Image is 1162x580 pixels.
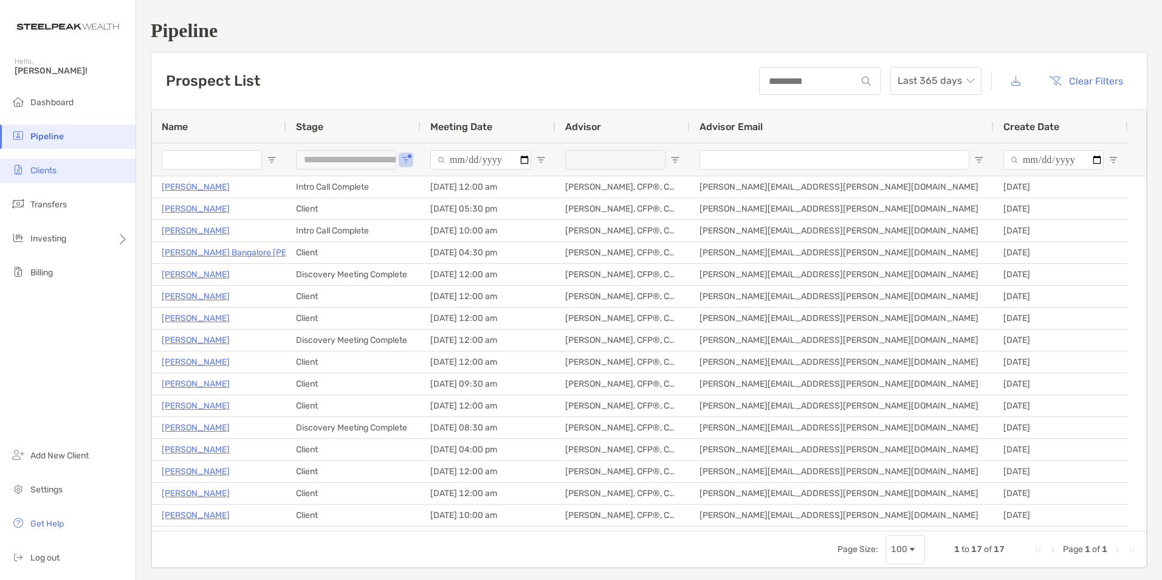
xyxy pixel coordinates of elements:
span: Clients [30,165,57,176]
button: Clear Filters [1040,67,1132,94]
div: [DATE] 12:00 am [421,483,555,504]
img: transfers icon [11,196,26,211]
div: [PERSON_NAME][EMAIL_ADDRESS][PERSON_NAME][DOMAIN_NAME] [690,308,994,329]
span: Log out [30,553,60,563]
p: [PERSON_NAME] [162,420,230,435]
a: [PERSON_NAME] [162,530,230,545]
img: get-help icon [11,516,26,530]
img: settings icon [11,482,26,496]
div: Client [286,439,421,460]
div: [PERSON_NAME], CFP®, CDFA® [555,330,690,351]
div: [PERSON_NAME], CFP®, CDFA® [555,220,690,241]
div: [PERSON_NAME], CFP®, CDFA® [555,526,690,548]
img: add_new_client icon [11,447,26,462]
span: 1 [1085,544,1090,554]
span: [PERSON_NAME]! [15,66,128,76]
div: [DATE] 12:00 am [421,264,555,285]
p: [PERSON_NAME] [162,267,230,282]
div: [DATE] 12:00 am [421,461,555,482]
a: [PERSON_NAME] [162,442,230,457]
div: [PERSON_NAME], CFP®, CDFA® [555,351,690,373]
a: [PERSON_NAME] [162,223,230,238]
div: [PERSON_NAME][EMAIL_ADDRESS][PERSON_NAME][DOMAIN_NAME] [690,461,994,482]
div: [PERSON_NAME][EMAIL_ADDRESS][PERSON_NAME][DOMAIN_NAME] [690,505,994,526]
div: [PERSON_NAME][EMAIL_ADDRESS][PERSON_NAME][DOMAIN_NAME] [690,395,994,416]
div: [DATE] 08:30 am [421,417,555,438]
a: [PERSON_NAME] [162,179,230,195]
img: pipeline icon [11,128,26,143]
div: [DATE] [994,439,1128,460]
div: Client [286,505,421,526]
a: [PERSON_NAME] [162,508,230,523]
div: [PERSON_NAME], CFP®, CDFA® [555,242,690,263]
div: Next Page [1112,545,1122,554]
div: [DATE] [994,505,1128,526]
div: Page Size [885,535,925,564]
div: [PERSON_NAME], CFP®, CDFA® [555,483,690,504]
span: Get Help [30,519,64,529]
div: [PERSON_NAME][EMAIL_ADDRESS][PERSON_NAME][DOMAIN_NAME] [690,351,994,373]
div: [PERSON_NAME], CFP®, CDFA® [555,286,690,307]
div: [DATE] 09:30 am [421,373,555,395]
p: [PERSON_NAME] Bangalore [PERSON_NAME] [162,245,341,260]
div: [DATE] [994,483,1128,504]
div: [DATE] [994,526,1128,548]
span: Advisor Email [700,121,763,133]
span: 17 [994,544,1005,554]
p: [PERSON_NAME] [162,333,230,348]
div: [PERSON_NAME][EMAIL_ADDRESS][PERSON_NAME][DOMAIN_NAME] [690,286,994,307]
input: Meeting Date Filter Input [430,150,531,170]
span: Page [1063,544,1083,554]
div: Page Size: [837,544,878,554]
div: [PERSON_NAME][EMAIL_ADDRESS][PERSON_NAME][DOMAIN_NAME] [690,198,994,219]
div: [DATE] 12:00 am [421,308,555,329]
div: Previous Page [1048,545,1058,554]
div: Discovery Meeting Complete [286,417,421,438]
span: Create Date [1003,121,1059,133]
button: Open Filter Menu [536,155,546,165]
img: Zoe Logo [15,5,121,49]
div: [PERSON_NAME][EMAIL_ADDRESS][PERSON_NAME][DOMAIN_NAME] [690,264,994,285]
div: [DATE] 12:00 am [421,176,555,198]
div: [DATE] 10:00 am [421,220,555,241]
div: Client [286,286,421,307]
a: [PERSON_NAME] [162,376,230,392]
span: Investing [30,233,66,244]
h1: Pipeline [151,19,1147,42]
div: [DATE] [994,220,1128,241]
div: [PERSON_NAME][EMAIL_ADDRESS][PERSON_NAME][DOMAIN_NAME] [690,220,994,241]
div: Client [286,198,421,219]
span: Last 365 days [898,67,974,94]
div: First Page [1034,545,1043,554]
a: [PERSON_NAME] [162,289,230,304]
img: investing icon [11,230,26,245]
div: [DATE] [994,264,1128,285]
p: [PERSON_NAME] [162,398,230,413]
div: Discovery Meeting Complete [286,264,421,285]
div: [DATE] 10:00 am [421,505,555,526]
a: [PERSON_NAME] [162,486,230,501]
span: 1 [954,544,960,554]
div: [DATE] 12:00 am [421,526,555,548]
div: Last Page [1127,545,1136,554]
div: [DATE] [994,461,1128,482]
div: [DATE] [994,373,1128,395]
div: Client [286,373,421,395]
div: [DATE] [994,351,1128,373]
span: Settings [30,485,63,495]
span: Billing [30,268,53,278]
span: Transfers [30,199,67,210]
span: Meeting Date [430,121,492,133]
a: [PERSON_NAME] [162,311,230,326]
div: [PERSON_NAME][EMAIL_ADDRESS][PERSON_NAME][DOMAIN_NAME] [690,176,994,198]
div: [PERSON_NAME], CFP®, CDFA® [555,373,690,395]
span: 1 [1102,544,1107,554]
div: [PERSON_NAME], CFP®, CDFA® [555,461,690,482]
p: [PERSON_NAME] [162,354,230,370]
